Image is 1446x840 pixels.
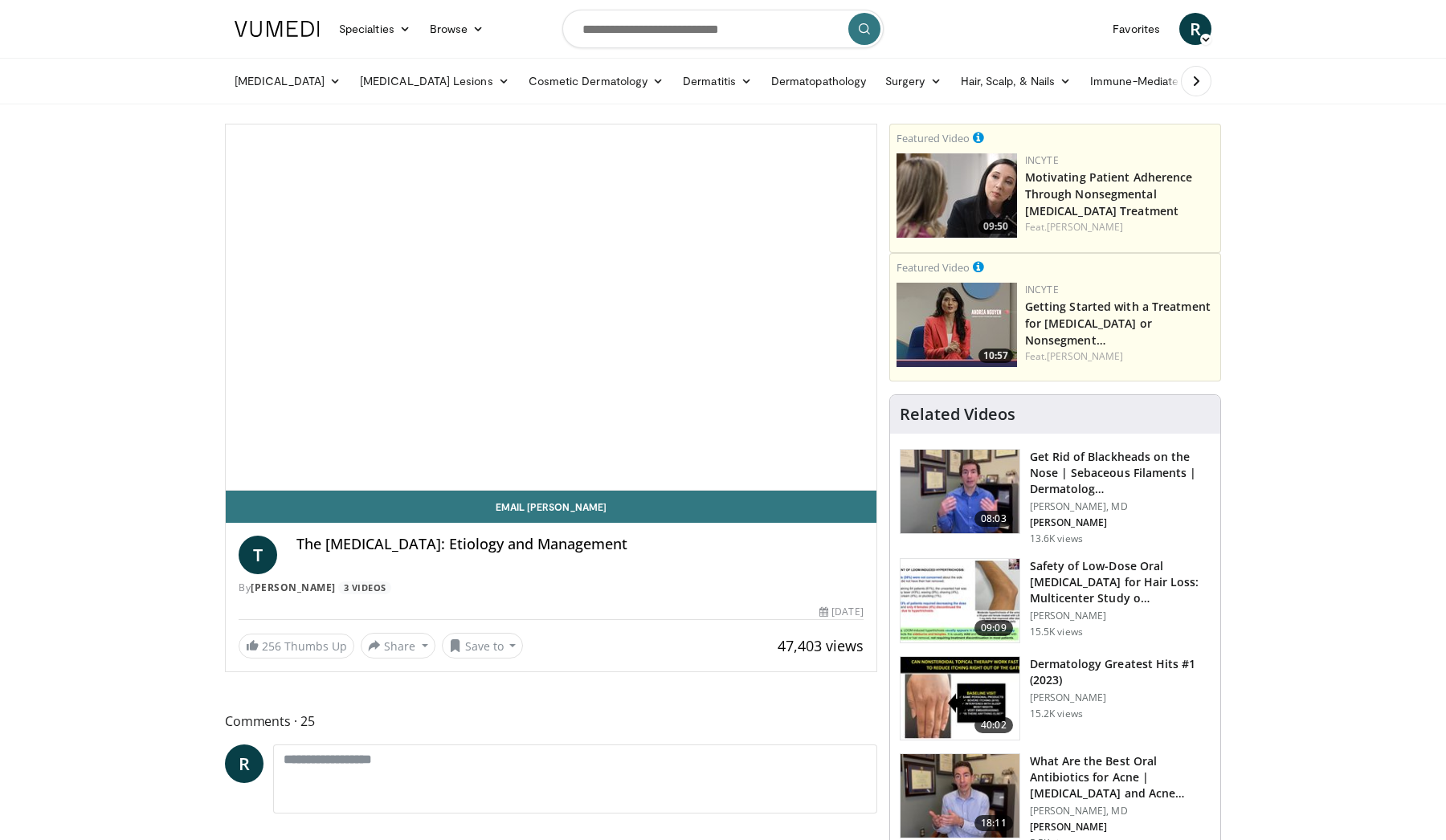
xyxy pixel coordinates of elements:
a: 08:03 Get Rid of Blackheads on the Nose | Sebaceous Filaments | Dermatolog… [PERSON_NAME], MD [PE... [900,449,1211,545]
a: R [1179,13,1211,45]
img: 39505ded-af48-40a4-bb84-dee7792dcfd5.png.150x105_q85_crop-smart_upscale.jpg [897,153,1017,238]
a: Immune-Mediated [1080,65,1211,97]
a: Email [PERSON_NAME] [226,491,876,523]
video-js: Video Player [226,124,876,491]
p: [PERSON_NAME] [1030,610,1211,622]
a: [MEDICAL_DATA] [225,65,350,97]
small: Featured Video [897,260,970,275]
button: Share [361,633,435,659]
h4: Related Videos [900,405,1015,424]
p: 13.6K views [1030,532,1083,545]
a: 256 Thumbs Up [239,634,354,659]
a: Specialties [329,13,420,45]
a: T [239,536,277,574]
span: 09:50 [978,219,1013,234]
div: Feat. [1025,220,1214,234]
p: [PERSON_NAME] [1030,691,1211,704]
a: 10:57 [897,283,1017,367]
a: 09:09 Safety of Low-Dose Oral [MEDICAL_DATA] for Hair Loss: Multicenter Study o… [PERSON_NAME] 15... [900,558,1211,643]
p: [PERSON_NAME], MD [1030,500,1211,513]
h3: What Are the Best Oral Antibiotics for Acne | [MEDICAL_DATA] and Acne… [1030,753,1211,801]
h3: Dermatology Greatest Hits #1 (2023) [1030,656,1211,688]
a: Surgery [876,65,951,97]
h3: Safety of Low-Dose Oral [MEDICAL_DATA] for Hair Loss: Multicenter Study o… [1030,558,1211,606]
div: By [239,581,864,595]
span: 18:11 [974,815,1013,831]
a: 3 Videos [338,581,391,595]
h3: Get Rid of Blackheads on the Nose | Sebaceous Filaments | Dermatolog… [1030,449,1211,497]
a: 40:02 Dermatology Greatest Hits #1 (2023) [PERSON_NAME] 15.2K views [900,656,1211,741]
a: [MEDICAL_DATA] Lesions [350,65,519,97]
p: [PERSON_NAME] [1030,821,1211,834]
p: 15.5K views [1030,626,1083,638]
a: Incyte [1025,283,1059,296]
img: cd394936-f734-46a2-a1c5-7eff6e6d7a1f.150x105_q85_crop-smart_upscale.jpg [901,754,1019,838]
div: [DATE] [819,605,863,619]
span: 47,403 views [778,636,864,655]
p: [PERSON_NAME], MD [1030,805,1211,818]
input: Search topics, interventions [562,10,884,48]
img: 83a686ce-4f43-4faf-a3e0-1f3ad054bd57.150x105_q85_crop-smart_upscale.jpg [901,559,1019,642]
a: 09:50 [897,153,1017,238]
img: VuMedi Logo [235,21,320,37]
a: Cosmetic Dermatology [519,65,673,97]
span: 256 [262,638,281,654]
a: Getting Started with a Treatment for [MEDICAL_DATA] or Nonsegment… [1025,299,1211,348]
p: 15.2K views [1030,707,1083,720]
p: [PERSON_NAME] [1030,516,1211,529]
a: Dermatopathology [762,65,876,97]
span: 40:02 [974,717,1013,733]
a: Motivating Patient Adherence Through Nonsegmental [MEDICAL_DATA] Treatment [1025,169,1193,218]
span: 10:57 [978,349,1013,363]
img: e02a99de-beb8-4d69-a8cb-018b1ffb8f0c.png.150x105_q85_crop-smart_upscale.jpg [897,283,1017,367]
a: [PERSON_NAME] [1047,349,1123,363]
a: Favorites [1103,13,1170,45]
a: Browse [420,13,494,45]
div: Feat. [1025,349,1214,364]
a: Dermatitis [673,65,762,97]
h4: The [MEDICAL_DATA]: Etiology and Management [296,536,864,553]
span: 09:09 [974,620,1013,636]
a: Incyte [1025,153,1059,167]
span: Comments 25 [225,711,877,732]
small: Featured Video [897,131,970,145]
img: 167f4955-2110-4677-a6aa-4d4647c2ca19.150x105_q85_crop-smart_upscale.jpg [901,657,1019,740]
a: R [225,744,263,783]
span: 08:03 [974,511,1013,527]
a: [PERSON_NAME] [251,581,336,594]
a: [PERSON_NAME] [1047,220,1123,234]
img: 54dc8b42-62c8-44d6-bda4-e2b4e6a7c56d.150x105_q85_crop-smart_upscale.jpg [901,450,1019,533]
a: Hair, Scalp, & Nails [951,65,1080,97]
button: Save to [442,633,524,659]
